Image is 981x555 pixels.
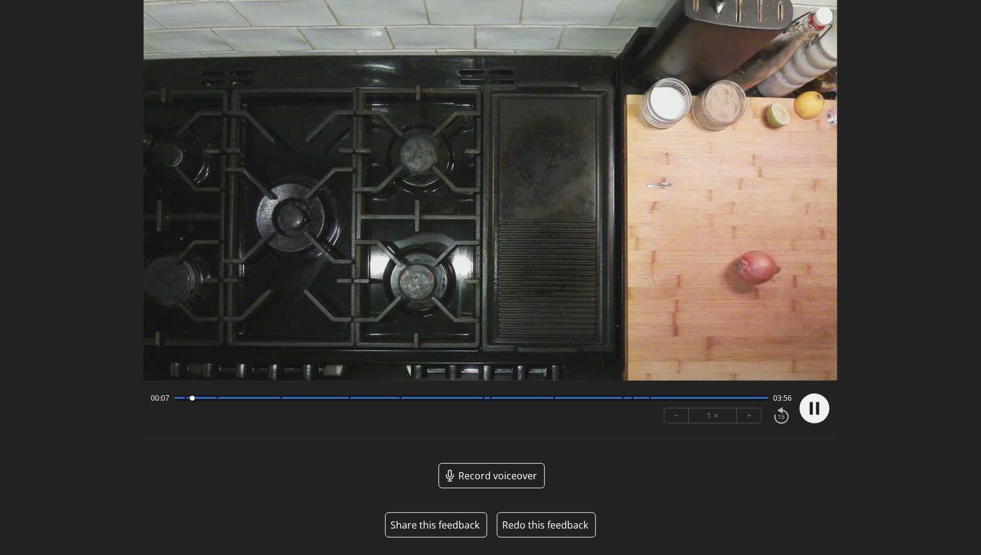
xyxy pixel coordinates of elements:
[497,512,596,538] a: Redo this feedback
[458,469,537,483] span: Record voiceover
[737,408,761,423] button: +
[689,408,737,423] div: 1 ×
[773,393,792,403] span: 03:56
[151,393,169,403] span: 00:07
[439,463,545,488] a: Record voiceover
[664,408,689,423] button: −
[390,518,479,532] button: Share this feedback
